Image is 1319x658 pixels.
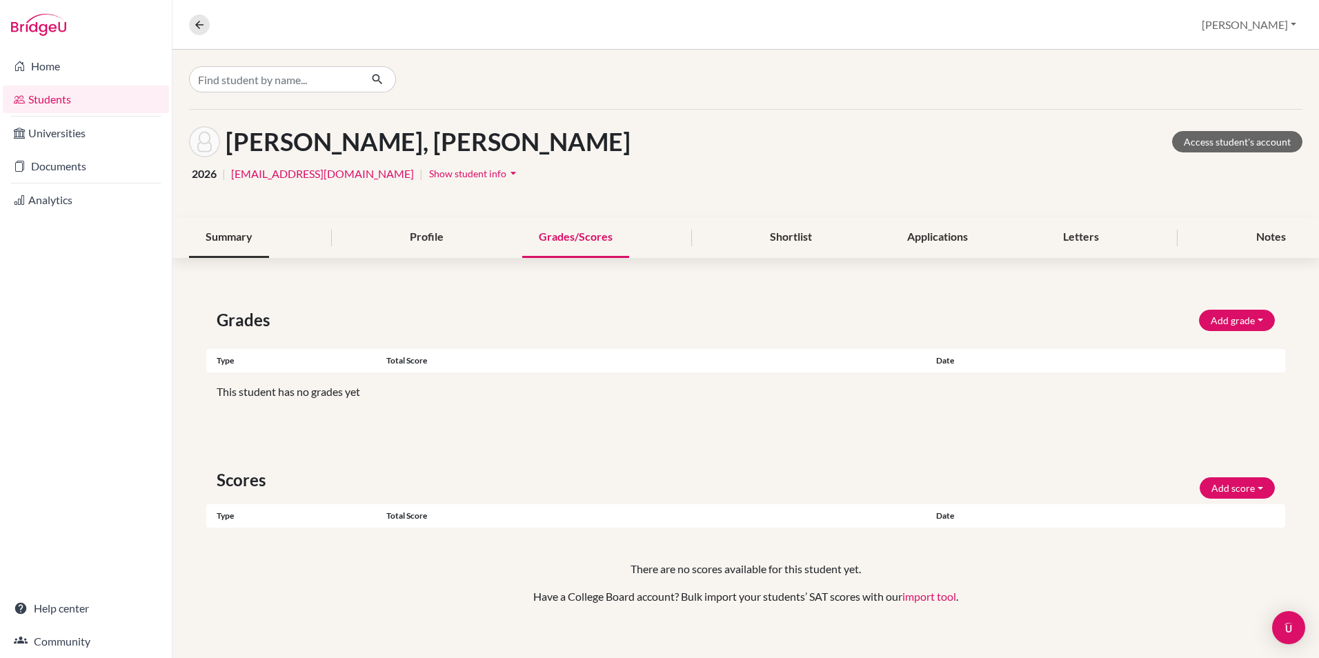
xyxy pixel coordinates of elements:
[3,86,169,113] a: Students
[429,168,506,179] span: Show student info
[189,217,269,258] div: Summary
[902,590,956,603] a: import tool
[1047,217,1115,258] div: Letters
[206,510,386,522] div: Type
[1196,12,1302,38] button: [PERSON_NAME]
[3,119,169,147] a: Universities
[217,468,271,492] span: Scores
[189,66,360,92] input: Find student by name...
[217,308,275,332] span: Grades
[393,217,460,258] div: Profile
[222,166,226,182] span: |
[891,217,984,258] div: Applications
[506,166,520,180] i: arrow_drop_down
[428,163,521,184] button: Show student infoarrow_drop_down
[522,217,629,258] div: Grades/Scores
[3,186,169,214] a: Analytics
[3,628,169,655] a: Community
[206,355,386,367] div: Type
[226,127,631,157] h1: [PERSON_NAME], [PERSON_NAME]
[1172,131,1302,152] a: Access student's account
[3,152,169,180] a: Documents
[1199,310,1275,331] button: Add grade
[926,355,1196,367] div: Date
[11,14,66,36] img: Bridge-U
[192,166,217,182] span: 2026
[1240,217,1302,258] div: Notes
[250,588,1242,605] p: Have a College Board account? Bulk import your students’ SAT scores with our .
[926,510,1106,522] div: Date
[3,595,169,622] a: Help center
[250,561,1242,577] p: There are no scores available for this student yet.
[1272,611,1305,644] div: Open Intercom Messenger
[189,126,220,157] img: Tanvi Devaprasad Nadgir's avatar
[3,52,169,80] a: Home
[217,383,1275,400] p: This student has no grades yet
[1200,477,1275,499] button: Add score
[419,166,423,182] span: |
[231,166,414,182] a: [EMAIL_ADDRESS][DOMAIN_NAME]
[753,217,829,258] div: Shortlist
[386,510,926,522] div: Total score
[386,355,926,367] div: Total score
